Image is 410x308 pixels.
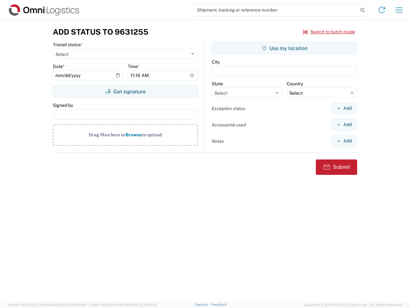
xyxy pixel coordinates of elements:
[53,64,65,69] label: Date
[195,303,211,306] a: Support
[89,132,126,137] span: Drag files here or
[287,81,303,87] label: Country
[304,302,402,308] span: Copyright © [DATE]-[DATE] Agistix Inc., All Rights Reserved
[8,303,86,307] span: Server: 2025.20.0-710e05ee653
[331,119,357,131] button: Add
[212,106,245,111] label: Exception status
[53,102,73,108] label: Signed by
[212,42,357,55] button: Use my location
[211,303,227,306] a: Feedback
[132,303,157,307] span: [DATE] 10:16:38
[212,59,220,65] label: City
[53,27,148,37] h3: Add Status to 9631255
[212,81,223,87] label: State
[128,64,140,69] label: Time
[331,135,357,147] button: Add
[142,132,162,137] span: to upload
[316,159,357,175] button: Submit
[126,132,142,137] span: Browse
[331,102,357,114] button: Add
[53,85,198,98] button: Get signature
[212,138,224,144] label: Notes
[53,42,83,47] label: Transit status
[303,27,355,37] button: Switch to batch mode
[89,303,157,307] span: Client: 2025.20.0-8b113f4
[192,4,358,16] input: Shipment, tracking or reference number
[61,303,86,307] span: [DATE] 09:51:04
[212,122,246,128] label: Accessorial used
